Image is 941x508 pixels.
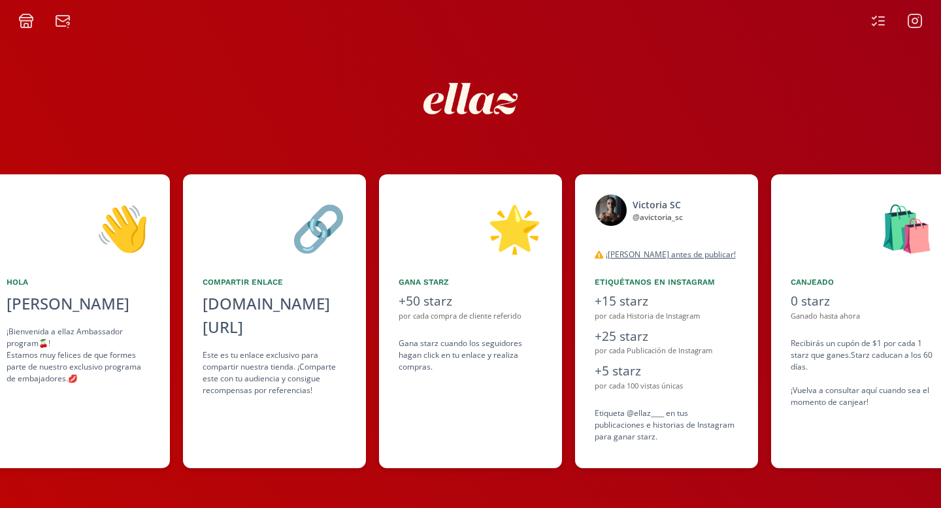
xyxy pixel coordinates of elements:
div: Victoria SC [633,198,683,212]
div: 🌟 [399,194,542,261]
div: por cada Publicación de Instagram [595,345,738,357]
div: ¡Bienvenida a ellaz Ambassador program🍒! Estamos muy felices de que formes parte de nuestro exclu... [7,326,150,385]
div: [DOMAIN_NAME][URL] [203,292,346,339]
div: 0 starz [791,292,934,311]
div: Este es tu enlace exclusivo para compartir nuestra tienda. ¡Comparte este con tu audiencia y cons... [203,349,346,396]
div: 🛍️ [791,194,934,261]
div: +50 starz [399,292,542,311]
div: Canjeado [791,276,934,288]
div: Hola [7,276,150,288]
div: por cada Historia de Instagram [595,311,738,322]
div: 🔗 [203,194,346,261]
div: +15 starz [595,292,738,311]
div: Etiquétanos en Instagram [595,276,738,288]
div: Etiqueta @ellaz____ en tus publicaciones e historias de Instagram para ganar starz. [595,407,738,443]
div: +5 starz [595,362,738,381]
div: +25 starz [595,327,738,346]
u: ¡[PERSON_NAME] antes de publicar! [606,249,736,260]
div: Ganado hasta ahora [791,311,934,322]
div: por cada 100 vistas únicas [595,381,738,392]
div: Recibirás un cupón de $1 por cada 1 starz que ganes. Starz caducan a los 60 días. ¡Vuelva a consu... [791,338,934,408]
div: Compartir Enlace [203,276,346,288]
div: por cada compra de cliente referido [399,311,542,322]
div: [PERSON_NAME] [7,292,150,315]
img: 517354104_18504086842005475_4829120983444650839_n.jpg [595,194,627,227]
img: nKmKAABZpYV7 [412,40,529,157]
div: @ avictoria_sc [633,212,683,223]
div: 👋 [7,194,150,261]
div: Gana starz [399,276,542,288]
div: Gana starz cuando los seguidores hagan click en tu enlace y realiza compras . [399,338,542,373]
